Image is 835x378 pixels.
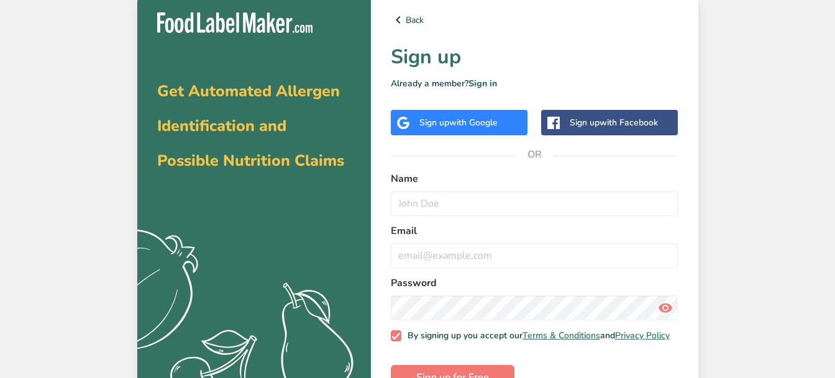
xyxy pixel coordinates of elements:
[391,77,678,90] p: Already a member?
[522,330,600,341] a: Terms & Conditions
[419,116,498,129] div: Sign up
[391,42,678,72] h1: Sign up
[600,117,658,128] span: with Facebook
[391,243,678,268] input: email@example.com
[391,276,678,290] label: Password
[157,12,313,33] img: Food Label Maker
[391,191,678,216] input: John Doe
[391,223,678,238] label: Email
[391,171,678,186] label: Name
[157,81,344,171] span: Get Automated Allergen Identification and Possible Nutrition Claims
[391,12,678,27] a: Back
[570,116,658,129] div: Sign up
[401,330,670,341] span: By signing up you accept our and
[449,117,498,128] span: with Google
[516,136,553,173] span: OR
[468,78,497,89] a: Sign in
[615,330,670,341] a: Privacy Policy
